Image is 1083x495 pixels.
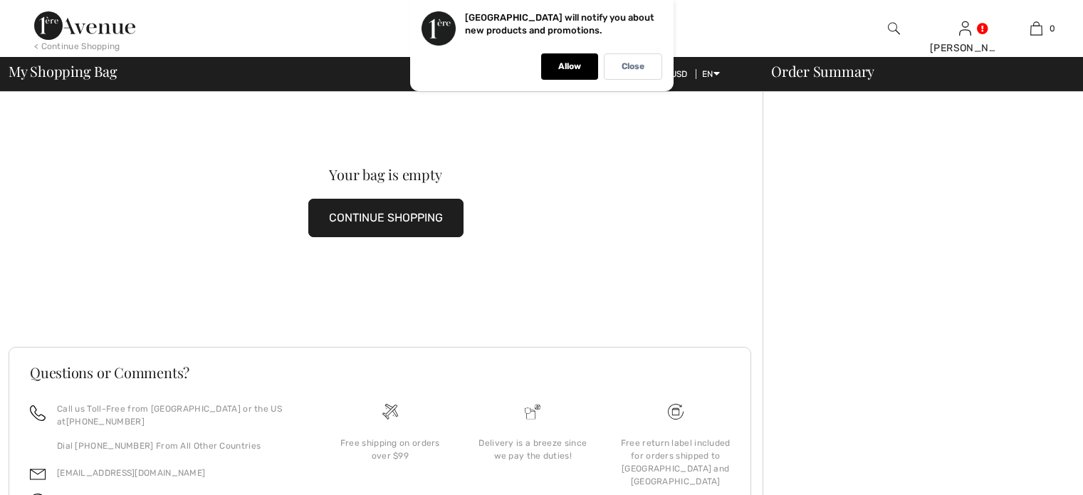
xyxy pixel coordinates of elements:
[465,12,654,36] p: [GEOGRAPHIC_DATA] will notify you about new products and promotions.
[558,61,581,72] p: Allow
[1001,20,1071,37] a: 0
[330,437,450,462] div: Free shipping on orders over $99
[702,69,720,79] span: EN
[959,21,971,35] a: Sign In
[46,167,725,182] div: Your bag is empty
[308,199,464,237] button: CONTINUE SHOPPING
[616,437,736,488] div: Free return label included for orders shipped to [GEOGRAPHIC_DATA] and [GEOGRAPHIC_DATA]
[930,41,1000,56] div: [PERSON_NAME]
[9,64,117,78] span: My Shopping Bag
[57,468,205,478] a: [EMAIL_ADDRESS][DOMAIN_NAME]
[473,437,592,462] div: Delivery is a breeze since we pay the duties!
[1030,20,1042,37] img: My Bag
[30,365,730,380] h3: Questions or Comments?
[30,467,46,482] img: email
[668,404,684,420] img: Free shipping on orders over $99
[66,417,145,427] a: [PHONE_NUMBER]
[57,402,302,428] p: Call us Toll-Free from [GEOGRAPHIC_DATA] or the US at
[34,40,120,53] div: < Continue Shopping
[34,11,135,40] img: 1ère Avenue
[525,404,540,420] img: Delivery is a breeze since we pay the duties!
[1050,22,1055,35] span: 0
[959,20,971,37] img: My Info
[30,405,46,421] img: call
[382,404,398,420] img: Free shipping on orders over $99
[754,64,1074,78] div: Order Summary
[57,439,302,452] p: Dial [PHONE_NUMBER] From All Other Countries
[622,61,644,72] p: Close
[888,20,900,37] img: search the website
